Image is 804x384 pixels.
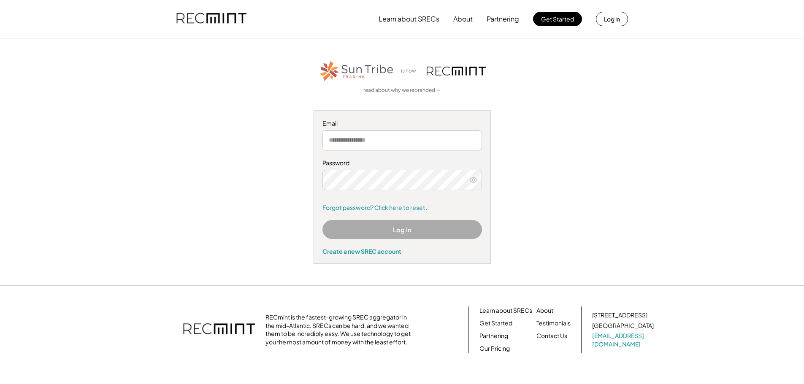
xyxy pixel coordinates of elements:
[453,11,473,27] button: About
[592,332,655,348] a: [EMAIL_ADDRESS][DOMAIN_NAME]
[536,332,567,340] a: Contact Us
[322,220,482,239] button: Log In
[427,67,486,75] img: recmint-logotype%403x.png
[265,313,415,346] div: RECmint is the fastest-growing SREC aggregator in the mid-Atlantic. SRECs can be hard, and we wan...
[363,87,441,94] a: read about why we rebranded →
[379,11,439,27] button: Learn about SRECs
[592,311,647,320] div: [STREET_ADDRESS]
[322,247,482,255] div: Create a new SREC account
[536,306,553,315] a: About
[536,319,571,328] a: Testimonials
[479,319,512,328] a: Get Started
[176,5,246,33] img: recmint-logotype%403x.png
[479,344,510,353] a: Our Pricing
[596,12,628,26] button: Log in
[479,332,508,340] a: Partnering
[479,306,532,315] a: Learn about SRECs
[322,204,482,212] a: Forgot password? Click here to reset.
[183,315,255,344] img: recmint-logotype%403x.png
[487,11,519,27] button: Partnering
[319,59,395,83] img: STT_Horizontal_Logo%2B-%2BColor.png
[592,322,654,330] div: [GEOGRAPHIC_DATA]
[322,119,482,128] div: Email
[399,67,422,75] div: is now
[533,12,582,26] button: Get Started
[322,159,482,167] div: Password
